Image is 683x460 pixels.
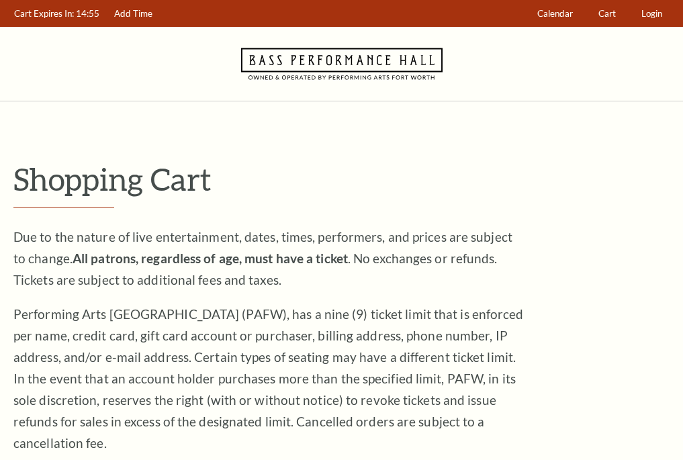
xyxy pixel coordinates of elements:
[76,8,99,19] span: 14:55
[537,8,573,19] span: Calendar
[531,1,580,27] a: Calendar
[73,250,348,266] strong: All patrons, regardless of age, must have a ticket
[598,8,616,19] span: Cart
[13,229,512,287] span: Due to the nature of live entertainment, dates, times, performers, and prices are subject to chan...
[641,8,662,19] span: Login
[592,1,623,27] a: Cart
[14,8,74,19] span: Cart Expires In:
[635,1,669,27] a: Login
[13,304,524,454] p: Performing Arts [GEOGRAPHIC_DATA] (PAFW), has a nine (9) ticket limit that is enforced per name, ...
[108,1,159,27] a: Add Time
[13,162,670,196] p: Shopping Cart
